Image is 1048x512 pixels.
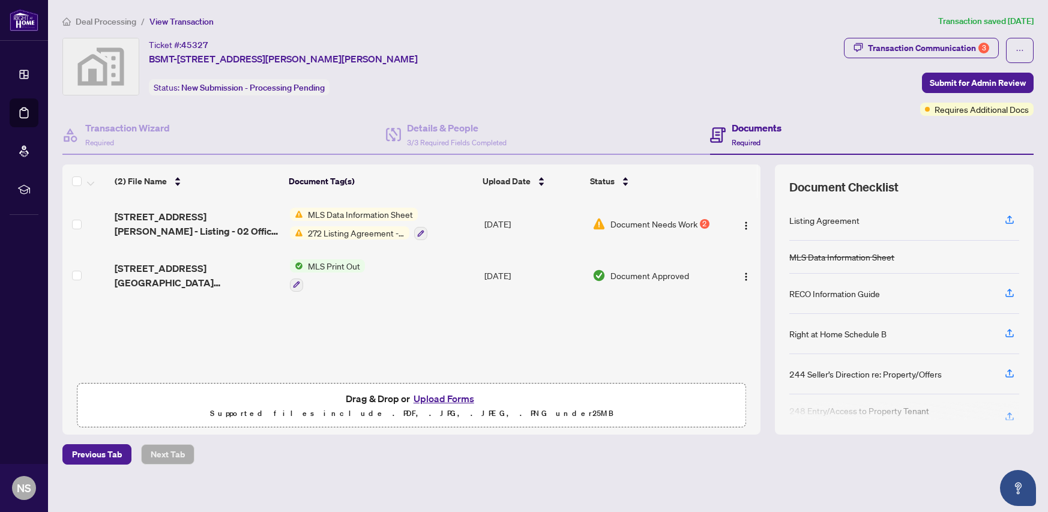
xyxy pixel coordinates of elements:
[938,14,1034,28] article: Transaction saved [DATE]
[141,444,194,465] button: Next Tab
[741,221,751,230] img: Logo
[1000,470,1036,506] button: Open asap
[149,52,418,66] span: BSMT-[STREET_ADDRESS][PERSON_NAME][PERSON_NAME]
[789,367,942,381] div: 244 Seller’s Direction re: Property/Offers
[63,38,139,95] img: svg%3e
[741,272,751,282] img: Logo
[930,73,1026,92] span: Submit for Admin Review
[290,259,365,292] button: Status IconMLS Print Out
[732,121,781,135] h4: Documents
[410,391,478,406] button: Upload Forms
[72,445,122,464] span: Previous Tab
[346,391,478,406] span: Drag & Drop or
[181,40,208,50] span: 45327
[789,214,860,227] div: Listing Agreement
[700,219,709,229] div: 2
[76,16,136,27] span: Deal Processing
[483,175,531,188] span: Upload Date
[290,226,303,239] img: Status Icon
[290,208,303,221] img: Status Icon
[868,38,989,58] div: Transaction Communication
[736,214,756,233] button: Logo
[85,138,114,147] span: Required
[1016,46,1024,55] span: ellipsis
[935,103,1029,116] span: Requires Additional Docs
[115,175,167,188] span: (2) File Name
[115,209,280,238] span: [STREET_ADDRESS][PERSON_NAME] - Listing - 02 Office All - a Listing New.pdf
[590,175,615,188] span: Status
[480,250,588,301] td: [DATE]
[290,208,427,240] button: Status IconMLS Data Information SheetStatus Icon272 Listing Agreement - Landlord Designated Repre...
[141,14,145,28] li: /
[407,138,507,147] span: 3/3 Required Fields Completed
[922,73,1034,93] button: Submit for Admin Review
[592,269,606,282] img: Document Status
[978,43,989,53] div: 3
[610,217,697,230] span: Document Needs Work
[17,480,31,496] span: NS
[592,217,606,230] img: Document Status
[478,164,585,198] th: Upload Date
[290,259,303,273] img: Status Icon
[303,259,365,273] span: MLS Print Out
[789,327,887,340] div: Right at Home Schedule B
[284,164,478,198] th: Document Tag(s)
[303,226,409,239] span: 272 Listing Agreement - Landlord Designated Representation Agreement Authority to Offer for Lease
[149,79,330,95] div: Status:
[115,261,280,290] span: [STREET_ADDRESS][GEOGRAPHIC_DATA][PERSON_NAME] BSMT - Listing - 02 Office All - a MLS Listing New...
[585,164,720,198] th: Status
[62,17,71,26] span: home
[149,16,214,27] span: View Transaction
[85,121,170,135] h4: Transaction Wizard
[149,38,208,52] div: Ticket #:
[610,269,689,282] span: Document Approved
[303,208,418,221] span: MLS Data Information Sheet
[407,121,507,135] h4: Details & People
[789,250,894,264] div: MLS Data Information Sheet
[480,198,588,250] td: [DATE]
[62,444,131,465] button: Previous Tab
[85,406,738,421] p: Supported files include .PDF, .JPG, .JPEG, .PNG under 25 MB
[732,138,760,147] span: Required
[77,384,745,428] span: Drag & Drop orUpload FormsSupported files include .PDF, .JPG, .JPEG, .PNG under25MB
[789,287,880,300] div: RECO Information Guide
[10,9,38,31] img: logo
[736,266,756,285] button: Logo
[181,82,325,93] span: New Submission - Processing Pending
[110,164,284,198] th: (2) File Name
[789,179,899,196] span: Document Checklist
[844,38,999,58] button: Transaction Communication3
